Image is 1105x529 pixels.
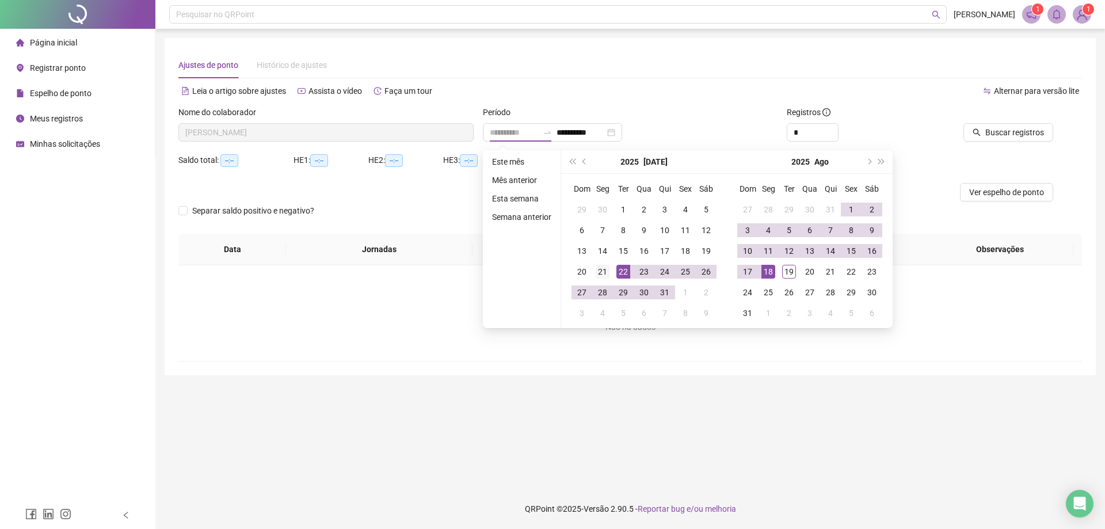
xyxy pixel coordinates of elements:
div: 2 [865,203,879,216]
div: 28 [761,203,775,216]
div: 10 [741,244,755,258]
span: home [16,39,24,47]
span: [PERSON_NAME] [954,8,1015,21]
span: file [16,89,24,97]
div: 5 [844,306,858,320]
span: 1 [1087,5,1091,13]
button: month panel [814,150,829,173]
span: swap-right [543,128,552,137]
span: bell [1051,9,1062,20]
div: 24 [741,286,755,299]
div: 21 [596,265,609,279]
div: 20 [803,265,817,279]
div: 22 [844,265,858,279]
td: 2025-07-29 [613,282,634,303]
div: 13 [803,244,817,258]
div: Saldo total: [178,154,294,167]
span: Minhas solicitações [30,139,100,149]
div: 1 [844,203,858,216]
th: Sáb [862,178,882,199]
div: 18 [679,244,692,258]
div: 3 [741,223,755,237]
div: 15 [844,244,858,258]
th: Ter [779,178,799,199]
div: HE 3: [443,154,518,167]
td: 2025-08-25 [758,282,779,303]
div: 8 [616,223,630,237]
div: 29 [575,203,589,216]
td: 2025-08-26 [779,282,799,303]
span: Registrar ponto [30,63,86,73]
th: Jornadas [286,234,473,265]
td: 2025-07-09 [634,220,654,241]
div: 26 [699,265,713,279]
span: notification [1026,9,1037,20]
td: 2025-08-17 [737,261,758,282]
td: 2025-07-19 [696,241,717,261]
td: 2025-08-09 [862,220,882,241]
div: 16 [865,244,879,258]
td: 2025-08-06 [634,303,654,324]
span: linkedin [43,508,54,520]
span: search [932,10,940,19]
th: Seg [592,178,613,199]
th: Qui [820,178,841,199]
td: 2025-09-04 [820,303,841,324]
th: Qua [799,178,820,199]
span: clock-circle [16,115,24,123]
span: Assista o vídeo [308,86,362,96]
td: 2025-07-29 [779,199,799,220]
td: 2025-08-04 [758,220,779,241]
td: 2025-08-29 [841,282,862,303]
td: 2025-08-14 [820,241,841,261]
span: Meus registros [30,114,83,123]
span: VITOR GABRIEL FIGUEREDO MACEDO [185,124,467,141]
div: 14 [824,244,837,258]
td: 2025-06-29 [571,199,592,220]
td: 2025-07-26 [696,261,717,282]
td: 2025-07-04 [675,199,696,220]
div: 1 [616,203,630,216]
span: Registros [787,106,830,119]
footer: QRPoint © 2025 - 2.90.5 - [155,489,1105,529]
td: 2025-08-23 [862,261,882,282]
td: 2025-06-30 [592,199,613,220]
div: 25 [679,265,692,279]
div: 3 [803,306,817,320]
th: Observações [927,234,1073,265]
span: environment [16,64,24,72]
td: 2025-07-31 [654,282,675,303]
div: 12 [782,244,796,258]
div: 14 [596,244,609,258]
label: Período [483,106,518,119]
button: Buscar registros [963,123,1053,142]
div: 2 [699,286,713,299]
td: 2025-07-23 [634,261,654,282]
td: 2025-07-12 [696,220,717,241]
div: 27 [741,203,755,216]
td: 2025-07-11 [675,220,696,241]
td: 2025-08-05 [779,220,799,241]
td: 2025-07-27 [737,199,758,220]
span: Leia o artigo sobre ajustes [192,86,286,96]
span: swap [983,87,991,95]
div: 20 [575,265,589,279]
div: 5 [616,306,630,320]
sup: 1 [1032,3,1043,15]
div: 3 [575,306,589,320]
img: 81652 [1073,6,1091,23]
td: 2025-07-17 [654,241,675,261]
td: 2025-07-16 [634,241,654,261]
td: 2025-07-02 [634,199,654,220]
div: 7 [824,223,837,237]
span: file-text [181,87,189,95]
button: next-year [862,150,875,173]
th: Dom [737,178,758,199]
div: 30 [596,203,609,216]
div: 6 [865,306,879,320]
span: schedule [16,140,24,148]
td: 2025-08-10 [737,241,758,261]
div: 26 [782,286,796,299]
div: 27 [575,286,589,299]
td: 2025-08-01 [675,282,696,303]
